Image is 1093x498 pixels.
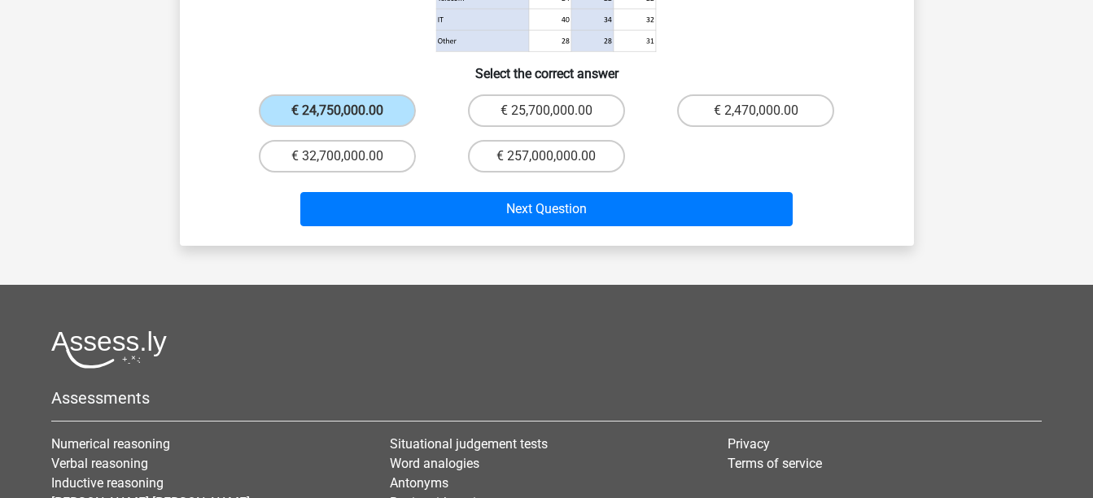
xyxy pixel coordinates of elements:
a: Verbal reasoning [51,456,148,471]
img: Assessly logo [51,330,167,369]
h5: Assessments [51,388,1042,408]
a: Situational judgement tests [390,436,548,452]
button: Next Question [300,192,793,226]
label: € 32,700,000.00 [259,140,416,173]
h6: Select the correct answer [206,53,888,81]
label: € 25,700,000.00 [468,94,625,127]
a: Word analogies [390,456,479,471]
a: Inductive reasoning [51,475,164,491]
a: Terms of service [728,456,822,471]
label: € 24,750,000.00 [259,94,416,127]
label: € 2,470,000.00 [677,94,834,127]
a: Antonyms [390,475,448,491]
label: € 257,000,000.00 [468,140,625,173]
a: Numerical reasoning [51,436,170,452]
a: Privacy [728,436,770,452]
